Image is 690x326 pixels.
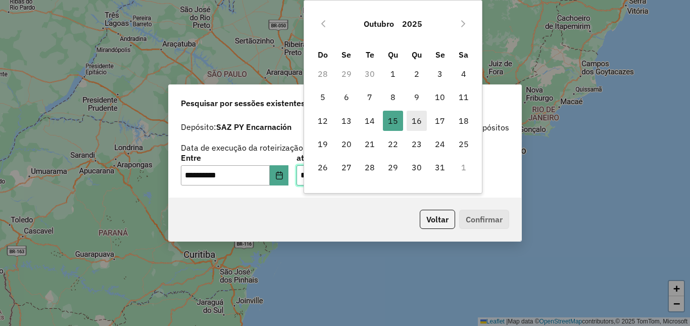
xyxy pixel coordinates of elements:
span: 5 [313,87,333,107]
td: 21 [358,132,381,156]
span: 22 [383,134,403,154]
td: 1 [381,62,405,85]
td: 9 [405,85,428,109]
td: 6 [335,85,358,109]
td: 30 [358,62,381,85]
td: 14 [358,109,381,132]
td: 16 [405,109,428,132]
span: 30 [407,157,427,177]
span: 4 [454,64,474,84]
button: Choose Month [360,12,398,36]
span: 23 [407,134,427,154]
td: 28 [311,62,334,85]
span: Qu [412,50,422,60]
td: 26 [311,156,334,179]
button: Choose Year [398,12,426,36]
td: 18 [452,109,475,132]
span: 2 [407,64,427,84]
td: 8 [381,85,405,109]
span: 15 [383,111,403,131]
span: 16 [407,111,427,131]
span: 31 [430,157,450,177]
span: 1 [383,64,403,84]
td: 29 [335,62,358,85]
span: Do [318,50,328,60]
span: 7 [360,87,380,107]
span: 28 [360,157,380,177]
td: 7 [358,85,381,109]
label: Depósito: [181,121,291,133]
span: 3 [430,64,450,84]
span: 18 [454,111,474,131]
span: 8 [383,87,403,107]
td: 28 [358,156,381,179]
td: 3 [428,62,452,85]
span: 24 [430,134,450,154]
td: 5 [311,85,334,109]
strong: SAZ PY Encarnación [216,122,291,132]
span: Se [435,50,445,60]
label: Entre [181,152,288,164]
td: 4 [452,62,475,85]
td: 24 [428,132,452,156]
td: 15 [381,109,405,132]
span: 19 [313,134,333,154]
span: Qu [388,50,398,60]
td: 17 [428,109,452,132]
td: 13 [335,109,358,132]
span: 6 [336,87,357,107]
td: 19 [311,132,334,156]
td: 10 [428,85,452,109]
span: 13 [336,111,357,131]
td: 31 [428,156,452,179]
td: 29 [381,156,405,179]
span: 20 [336,134,357,154]
button: Voltar [420,210,455,229]
label: Data de execução da roteirização: [181,142,306,154]
span: Pesquisar por sessões existentes [181,97,305,109]
span: 9 [407,87,427,107]
span: 27 [336,157,357,177]
button: Next Month [455,16,471,32]
td: 2 [405,62,428,85]
span: Te [366,50,374,60]
span: 10 [430,87,450,107]
td: 22 [381,132,405,156]
td: 20 [335,132,358,156]
button: Choose Date [270,165,289,185]
td: 25 [452,132,475,156]
span: 17 [430,111,450,131]
button: Previous Month [315,16,331,32]
span: 25 [454,134,474,154]
span: 21 [360,134,380,154]
span: 12 [313,111,333,131]
span: Se [341,50,351,60]
span: 26 [313,157,333,177]
td: 11 [452,85,475,109]
span: 14 [360,111,380,131]
span: Sa [459,50,468,60]
label: até [297,152,404,164]
td: 1 [452,156,475,179]
td: 30 [405,156,428,179]
span: 11 [454,87,474,107]
td: 23 [405,132,428,156]
td: 12 [311,109,334,132]
td: 27 [335,156,358,179]
span: 29 [383,157,403,177]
